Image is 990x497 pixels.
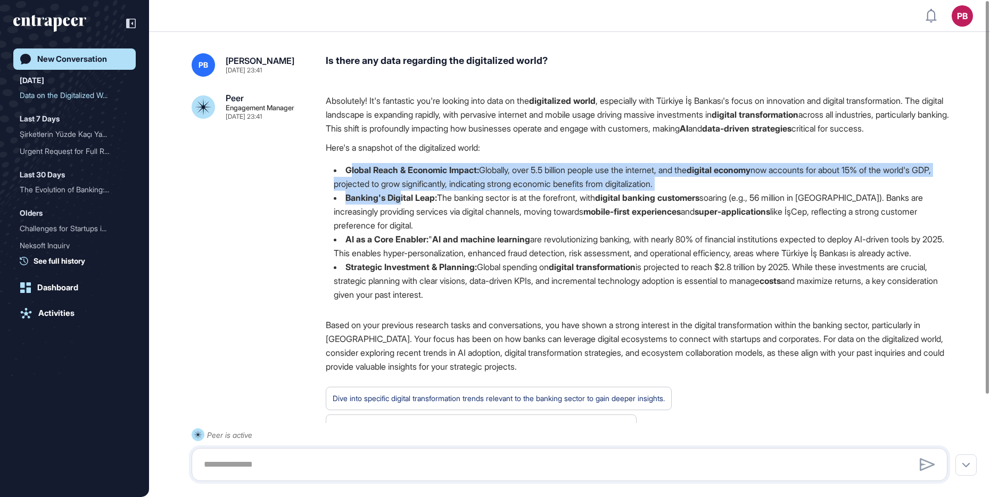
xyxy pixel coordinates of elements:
[13,48,136,70] a: New Conversation
[529,95,596,106] strong: digitalized world
[20,237,121,254] div: Neksoft Inquiry
[952,5,973,27] button: PB
[326,141,956,154] p: Here's a snapshot of the digitalized world:
[326,260,956,302] li: Global spending on is projected to reach $2.8 trillion by 2025. While these investments are cruci...
[20,87,121,104] div: Data on the Digitalized W...
[712,109,798,120] strong: digital transformation
[20,87,129,104] div: Data on the Digitalized World
[326,318,956,373] p: Based on your previous research tasks and conversations, you have shown a strong interest in the ...
[38,308,75,318] div: Activities
[226,104,294,111] div: Engagement Manager
[549,262,636,272] strong: digital transformation
[20,181,129,198] div: The Evolution of Banking: Strategies for Banks to Foster Ecosystems between Corporates and Startups
[333,419,630,433] div: Collect comprehensive data and insights on digital transformation trends and their impact.
[326,94,956,135] p: Absolutely! It's fantastic you're looking into data on the , especially with Türkiye İş Bankası's...
[199,61,208,69] span: PB
[583,206,681,217] strong: mobile-first experiences
[326,232,956,260] li: " are revolutionizing banking, with nearly 80% of financial institutions expected to deploy AI-dr...
[595,192,699,203] strong: digital banking customers
[37,283,78,292] div: Dashboard
[20,255,136,266] a: See full history
[20,237,129,254] div: Neksoft Inquiry
[20,181,121,198] div: The Evolution of Banking:...
[695,206,770,217] strong: super-applications
[345,262,477,272] strong: Strategic Investment & Planning:
[20,168,65,181] div: Last 30 Days
[20,112,60,125] div: Last 7 Days
[345,234,428,245] strong: AI as a Core Enabler:
[13,277,136,298] a: Dashboard
[226,94,244,102] div: Peer
[760,275,781,286] strong: costs
[20,220,121,237] div: Challenges for Startups i...
[326,163,956,191] li: Globally, over 5.5 billion people use the internet, and the now accounts for about 15% of the wor...
[13,303,136,324] a: Activities
[20,126,129,143] div: Şirketlerin Yüzde Kaçı Yapay Zeka Kullanıyor?
[37,54,107,64] div: New Conversation
[34,255,85,266] span: See full history
[207,428,252,442] div: Peer is active
[20,220,129,237] div: Challenges for Startups in Connecting with Corporates
[20,207,43,219] div: Olders
[702,123,791,134] strong: data-driven strategies
[326,53,956,77] div: Is there any data regarding the digitalized world?
[345,192,437,203] strong: Banking's Digital Leap:
[226,113,262,120] div: [DATE] 23:41
[226,56,294,65] div: [PERSON_NAME]
[432,234,530,245] strong: AI and machine learning
[687,165,750,175] strong: digital economy
[20,143,129,160] div: Urgent Request for Full Report on Ecosystem Creation Between Banks, Startups, and Corporates
[20,143,121,160] div: Urgent Request for Full R...
[333,392,665,405] div: Dive into specific digital transformation trends relevant to the banking sector to gain deeper in...
[20,74,44,87] div: [DATE]
[13,15,86,32] div: entrapeer-logo
[226,67,262,74] div: [DATE] 23:41
[326,191,956,232] li: The banking sector is at the forefront, with soaring (e.g., 56 million in [GEOGRAPHIC_DATA]). Ban...
[345,165,479,175] strong: Global Reach & Economic Impact:
[680,123,688,134] strong: AI
[20,126,121,143] div: Şirketlerin Yüzde Kaçı Ya...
